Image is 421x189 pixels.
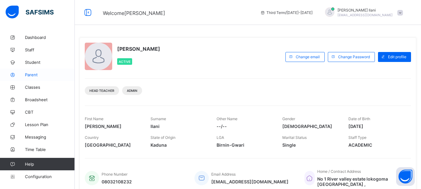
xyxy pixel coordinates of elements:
[151,135,175,140] span: State of Origin
[25,60,75,65] span: Student
[338,54,370,59] span: Change Password
[282,116,295,121] span: Gender
[102,172,127,177] span: Phone Number
[25,110,75,115] span: CBT
[317,176,405,187] span: No 1 River valley estate lokogoma [GEOGRAPHIC_DATA] ,
[6,6,54,19] img: safsims
[151,124,207,129] span: Ilani
[211,179,289,184] span: [EMAIL_ADDRESS][DOMAIN_NAME]
[25,147,75,152] span: Time Table
[25,135,75,139] span: Messaging
[85,142,141,148] span: [GEOGRAPHIC_DATA]
[25,162,74,167] span: Help
[348,135,366,140] span: Staff Type
[296,54,320,59] span: Change email
[348,116,370,121] span: Date of Birth
[151,142,207,148] span: Kaduna
[117,46,160,52] span: [PERSON_NAME]
[337,8,393,12] span: [PERSON_NAME] Ilani
[282,135,307,140] span: Marital Status
[217,116,237,121] span: Other Name
[25,35,75,40] span: Dashboard
[25,122,75,127] span: Lesson Plan
[396,167,415,186] button: Open asap
[151,116,166,121] span: Surname
[103,10,165,16] span: Welcome [PERSON_NAME]
[25,174,74,179] span: Configuration
[102,179,132,184] span: 08032108232
[127,89,137,92] span: Admin
[119,60,131,64] span: Active
[25,85,75,90] span: Classes
[348,142,405,148] span: ACADEMIC
[348,124,405,129] span: [DATE]
[260,10,313,15] span: session/term information
[25,72,75,77] span: Parent
[217,135,224,140] span: LGA
[282,124,339,129] span: [DEMOGRAPHIC_DATA]
[217,124,273,129] span: --/--
[85,135,99,140] span: Country
[337,13,393,17] span: [EMAIL_ADDRESS][DOMAIN_NAME]
[217,142,273,148] span: Birnin-Gwari
[282,142,339,148] span: Single
[388,54,406,59] span: Edit profile
[319,7,406,18] div: AbubakarIlani
[25,47,75,52] span: Staff
[25,97,75,102] span: Broadsheet
[89,89,114,92] span: Head Teacher
[317,169,361,174] span: Home / Contract Address
[85,116,103,121] span: First Name
[85,124,141,129] span: [PERSON_NAME]
[211,172,236,177] span: Email Address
